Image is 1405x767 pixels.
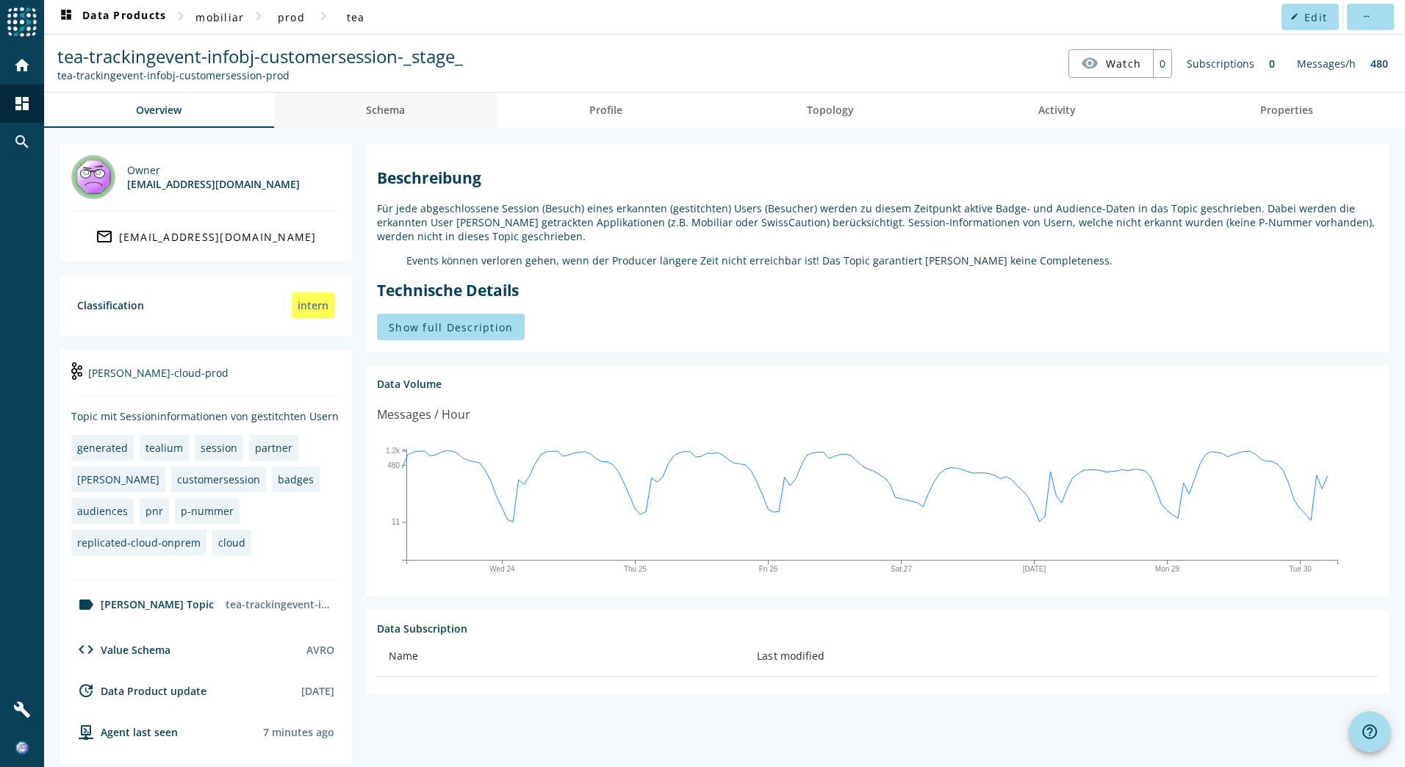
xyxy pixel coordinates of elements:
span: prod [278,10,305,24]
div: 480 [1363,49,1395,78]
div: [EMAIL_ADDRESS][DOMAIN_NAME] [127,177,300,191]
div: Value Schema [71,641,170,658]
span: Activity [1038,105,1076,115]
mat-icon: label [77,596,95,613]
div: AVRO [306,643,334,657]
span: Overview [136,105,182,115]
span: Show full Description [389,320,513,334]
mat-icon: chevron_right [250,7,267,25]
div: session [201,441,237,455]
mat-icon: visibility [1081,54,1099,72]
span: Topology [807,105,854,115]
div: tea-trackingevent-infobj-customersession-prod [220,591,340,617]
text: 11 [392,518,400,526]
div: [PERSON_NAME] Topic [71,596,214,613]
mat-icon: dashboard [57,8,75,26]
mat-icon: search [13,133,31,151]
span: tea-trackingevent-infobj-customersession-_stage_ [57,44,463,68]
button: Show full Description [377,314,525,340]
div: Messages/h [1290,49,1363,78]
div: tealium [145,441,183,455]
text: Wed 24 [489,565,515,573]
p: Events können verloren gehen, wenn der Producer längere Zeit nicht erreichbar ist! Das Topic gara... [406,253,1348,267]
div: Topic mit Sessioninformationen von gestitchten Usern [71,409,340,423]
text: Tue 30 [1289,565,1312,573]
div: pnr [145,504,163,518]
span: tea [347,10,365,24]
div: partner [255,441,292,455]
div: [PERSON_NAME] [77,472,159,486]
text: Mon 29 [1155,565,1180,573]
span: Edit [1304,10,1327,24]
button: Edit [1282,4,1339,30]
div: 0 [1153,50,1171,77]
text: [DATE] [1023,565,1046,573]
div: audiences [77,504,128,518]
img: spoud-logo.svg [7,7,37,37]
button: Data Products [51,4,172,30]
div: [EMAIL_ADDRESS][DOMAIN_NAME] [119,230,317,244]
mat-icon: chevron_right [172,7,190,25]
span: Watch [1106,51,1141,76]
p: Für jede abgeschlossene Session (Besuch) eines erkannten (gestitchten) Users (Besucher) werden zu... [377,201,1378,243]
div: cloud [218,536,245,550]
div: Data Product update [71,682,206,699]
a: [EMAIL_ADDRESS][DOMAIN_NAME] [71,223,340,250]
div: [DATE] [301,684,334,698]
button: Watch [1069,50,1153,76]
div: Subscriptions [1179,49,1262,78]
div: replicated-cloud-onprem [77,536,201,550]
mat-icon: chevron_right [315,7,332,25]
text: Fri 26 [759,565,778,573]
div: intern [292,292,334,318]
span: Properties [1260,105,1313,115]
div: Agents typically reports every 15min to 1h [263,725,334,739]
span: Profile [589,105,622,115]
text: Thu 25 [624,565,647,573]
mat-icon: edit [1290,12,1298,21]
h2: Technische Details [377,280,1378,300]
div: Owner [127,163,300,177]
div: generated [77,441,128,455]
th: Name [377,635,745,677]
div: Messages / Hour [377,406,470,424]
img: kafka-cloud-prod [71,362,82,380]
mat-icon: mail_outline [96,228,113,245]
img: 86f881849138d3b1d94c796c1116b66a [15,741,29,755]
span: mobiliar [195,10,244,24]
div: customersession [177,472,260,486]
div: Kafka Topic: tea-trackingevent-infobj-customersession-prod [57,68,463,82]
div: badges [278,472,314,486]
div: Classification [77,298,144,312]
th: Last modified [745,635,1378,677]
mat-icon: help_outline [1361,723,1379,741]
mat-icon: home [13,57,31,74]
mat-icon: more_horiz [1362,12,1370,21]
div: Data Subscription [377,622,1378,635]
text: 480 [387,461,400,469]
div: Data Volume [377,377,1378,391]
text: Sat 27 [891,565,912,573]
div: p-nummer [181,504,234,518]
button: prod [267,4,315,30]
button: tea [332,4,379,30]
span: Schema [366,105,405,115]
mat-icon: build [13,701,31,719]
span: Data Products [57,8,166,26]
img: elgygytgyn@mobi.ch [71,155,115,199]
text: 1.2k [386,447,400,455]
button: mobiliar [190,4,250,30]
div: agent-env-cloud-prod [71,723,178,741]
mat-icon: dashboard [13,95,31,112]
mat-icon: code [77,641,95,658]
div: [PERSON_NAME]-cloud-prod [71,361,340,397]
h2: Beschreibung [377,168,1378,188]
mat-icon: update [77,682,95,699]
div: 0 [1262,49,1282,78]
